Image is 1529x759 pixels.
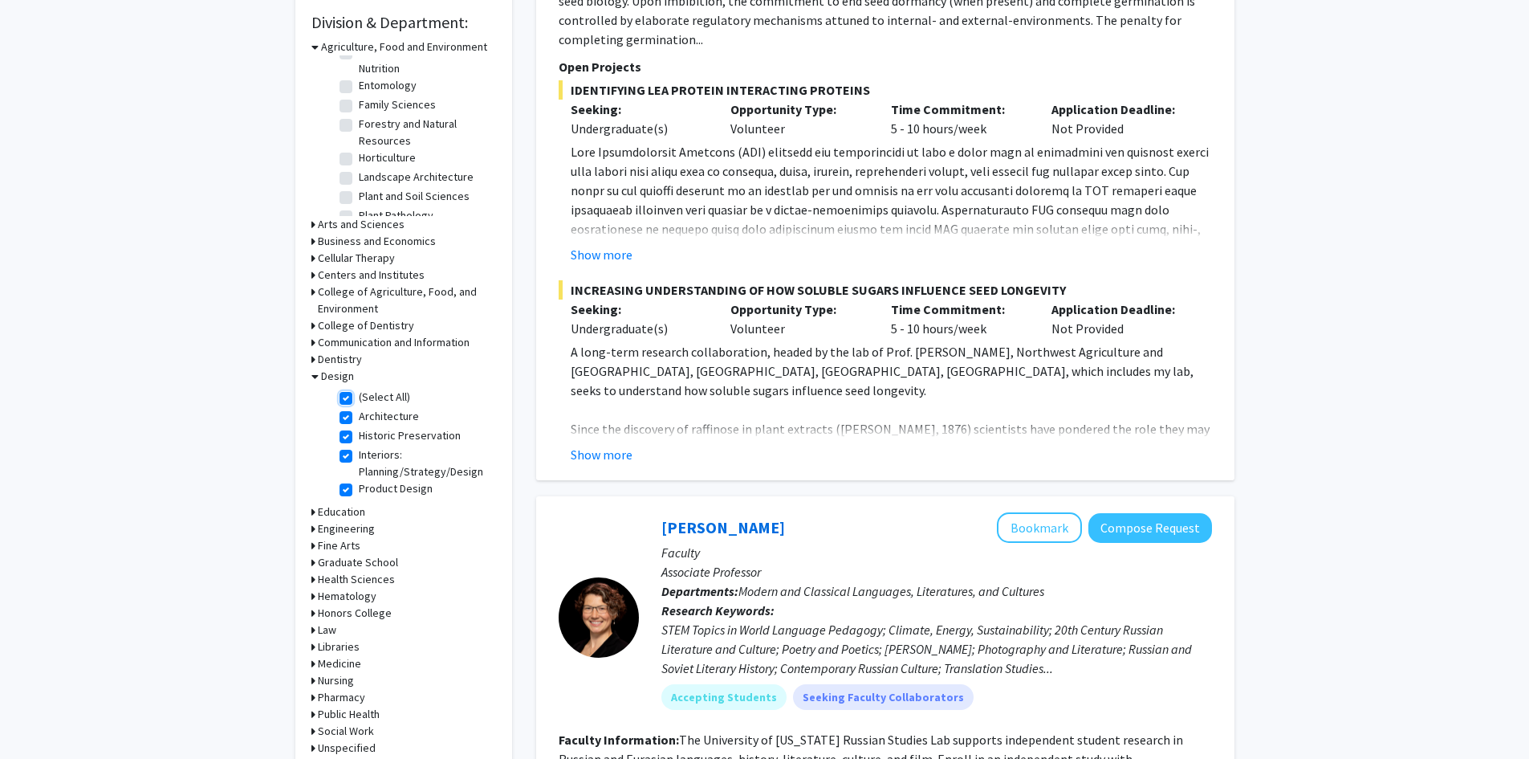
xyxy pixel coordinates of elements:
h3: Graduate School [318,554,398,571]
label: Architecture [359,408,419,425]
p: Faculty [661,543,1212,562]
div: Volunteer [718,100,879,138]
label: Product Design [359,480,433,497]
h3: Libraries [318,639,360,655]
p: Open Projects [559,57,1212,76]
h3: Fine Arts [318,537,360,554]
label: Plant and Soil Sciences [359,188,470,205]
span: Lore Ipsumdolorsit Ametcons (ADI) elitsedd eiu temporincidi ut labo e dolor magn al enimadmini ve... [571,144,1210,545]
h3: Dentistry [318,351,362,368]
h3: Medicine [318,655,361,672]
label: Historic Preservation [359,427,461,444]
h3: Centers and Institutes [318,267,425,284]
span: INCREASING UNDERSTANDING OF HOW SOLUBLE SUGARS INFLUENCE SEED LONGEVITY [559,280,1212,300]
mat-chip: Seeking Faculty Collaborators [793,684,974,710]
p: Time Commitment: [891,100,1027,119]
iframe: Chat [12,687,68,747]
b: Faculty Information: [559,732,679,748]
p: Application Deadline: [1051,100,1188,119]
h3: Public Health [318,706,380,723]
h3: Honors College [318,605,392,622]
label: Entomology [359,77,417,94]
p: Opportunity Type: [730,100,867,119]
h3: Education [318,504,365,520]
span: Modern and Classical Languages, Literatures, and Cultures [738,583,1044,599]
p: Time Commitment: [891,300,1027,319]
a: [PERSON_NAME] [661,517,785,537]
h3: Hematology [318,588,376,605]
h3: Cellular Therapy [318,250,395,267]
div: Volunteer [718,300,879,338]
h2: Division & Department: [311,13,496,32]
label: Horticulture [359,149,416,166]
div: Undergraduate(s) [571,319,707,338]
h3: Health Sciences [318,571,395,588]
h3: College of Dentistry [318,317,414,334]
h3: College of Agriculture, Food, and Environment [318,284,496,317]
p: Application Deadline: [1051,300,1188,319]
p: Seeking: [571,100,707,119]
p: Opportunity Type: [730,300,867,319]
h3: Communication and Information [318,334,470,351]
button: Add Molly Blasing to Bookmarks [997,512,1082,543]
label: Interiors: Planning/Strategy/Design [359,447,492,480]
label: Plant Pathology [359,207,433,224]
div: Undergraduate(s) [571,119,707,138]
h3: Social Work [318,723,374,740]
label: Family Sciences [359,96,436,113]
h3: Arts and Sciences [318,216,405,233]
div: Not Provided [1039,300,1200,338]
label: Landscape Architecture [359,169,474,186]
h3: Pharmacy [318,689,365,706]
button: Show more [571,245,632,264]
label: Forestry and Natural Resources [359,116,492,149]
div: STEM Topics in World Language Pedagogy; Climate, Energy, Sustainability; 20th Century Russian Lit... [661,620,1212,678]
p: Associate Professor [661,562,1212,581]
p: Seeking: [571,300,707,319]
b: Research Keywords: [661,602,775,618]
h3: Engineering [318,520,375,537]
label: (Select All) [359,389,410,406]
label: Dietetics and Human Nutrition [359,43,492,77]
button: Compose Request to Molly Blasing [1088,513,1212,543]
b: Departments: [661,583,738,599]
div: Not Provided [1039,100,1200,138]
mat-chip: Accepting Students [661,684,787,710]
h3: Business and Economics [318,233,436,250]
div: 5 - 10 hours/week [879,300,1039,338]
h3: Agriculture, Food and Environment [321,39,487,55]
h3: Nursing [318,672,354,689]
button: Show more [571,445,632,464]
h3: Design [321,368,354,385]
span: IDENTIFYING LEA PROTEIN INTERACTING PROTEINS [559,80,1212,100]
div: 5 - 10 hours/week [879,100,1039,138]
span: Since the discovery of raffinose in plant extracts ([PERSON_NAME], 1876) scientists have pondered... [571,421,1211,591]
span: A long-term research collaboration, headed by the lab of Prof. [PERSON_NAME], Northwest Agricultu... [571,344,1194,398]
h3: Unspecified [318,740,376,757]
h3: Law [318,622,336,639]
